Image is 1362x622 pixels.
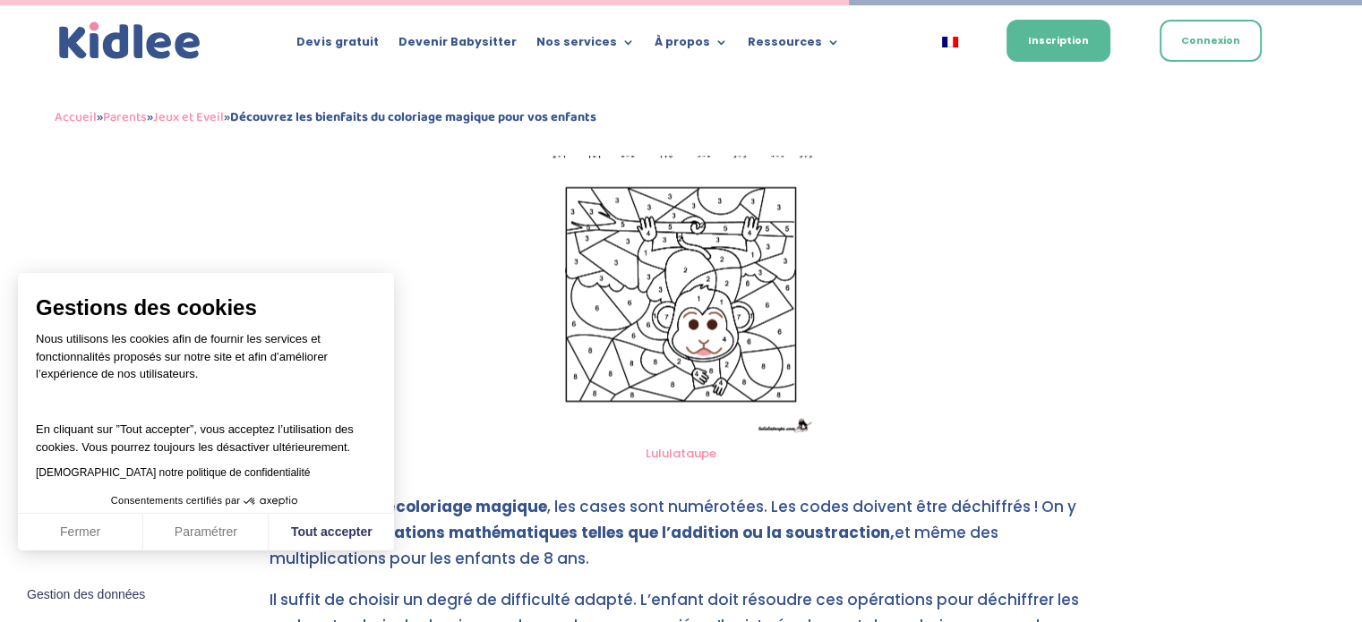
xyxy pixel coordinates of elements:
[153,107,224,128] a: Jeux et Eveil
[55,107,97,128] a: Accueil
[36,294,376,321] span: Gestions des cookies
[1160,20,1262,62] a: Connexion
[16,576,156,614] button: Fermer le widget sans consentement
[36,466,310,479] a: [DEMOGRAPHIC_DATA] notre politique de confidentialité
[111,496,240,506] span: Consentements certifiés par
[269,514,394,551] button: Tout accepter
[535,36,634,55] a: Nos services
[398,36,516,55] a: Devenir Babysitter
[654,36,727,55] a: À propos
[942,37,958,47] img: Français
[103,107,147,128] a: Parents
[747,36,839,55] a: Ressources
[55,107,596,128] span: » » »
[55,18,205,64] img: logo_kidlee_bleu
[396,495,547,516] strong: coloriage magique
[367,521,895,542] strong: pérations mathématiques telles que l’addition ou la soustraction,
[36,404,376,456] p: En cliquant sur ”Tout accepter”, vous acceptez l’utilisation des cookies. Vous pourrez toujours l...
[270,493,1093,586] p: Dans ce type de , les cases sont numérotées. Les codes doivent être déchiffrés ! On y trouve des ...
[646,444,716,461] a: Lululataupe
[18,514,143,551] button: Fermer
[55,18,205,64] a: Kidlee Logo
[244,474,297,528] svg: Axeptio
[296,36,378,55] a: Devis gratuit
[545,109,817,435] img: coloriage d'un singe
[230,107,596,128] strong: Découvrez les bienfaits du coloriage magique pour vos enfants
[36,330,376,395] p: Nous utilisons les cookies afin de fournir les services et fonctionnalités proposés sur notre sit...
[27,587,145,603] span: Gestion des données
[102,490,310,513] button: Consentements certifiés par
[1007,20,1110,62] a: Inscription
[143,514,269,551] button: Paramétrer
